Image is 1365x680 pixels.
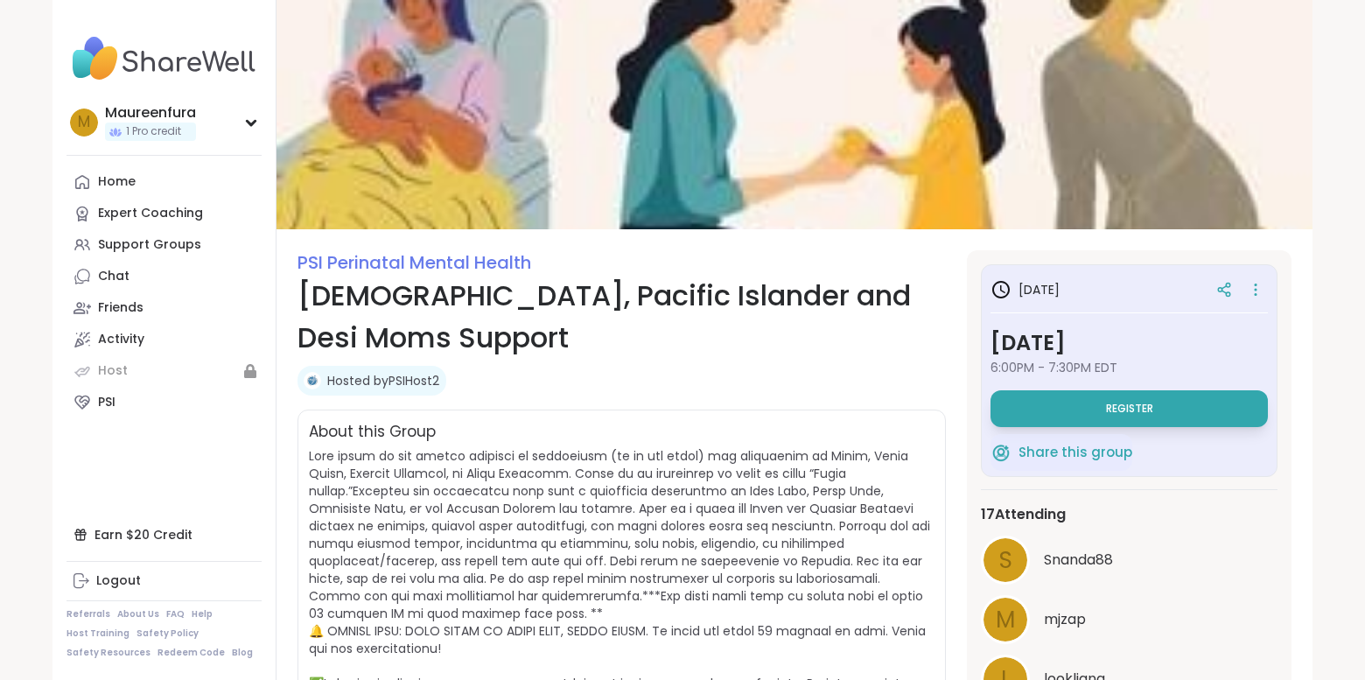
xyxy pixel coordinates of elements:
span: S [999,543,1012,578]
span: Snanda88 [1044,550,1113,571]
a: Help [192,608,213,620]
span: Register [1106,402,1153,416]
a: Safety Resources [66,647,150,659]
a: PSI Perinatal Mental Health [297,250,531,275]
div: Host [98,362,128,380]
img: ShareWell Nav Logo [66,28,262,89]
a: mmjzap [981,595,1277,644]
div: Friends [98,299,143,317]
a: Hosted byPSIHost2 [327,372,439,389]
img: ShareWell Logomark [990,442,1011,463]
div: Maureenfura [105,103,196,123]
div: Earn $20 Credit [66,519,262,550]
span: mjzap [1044,609,1086,630]
h3: [DATE] [990,327,1268,359]
a: Support Groups [66,229,262,261]
a: Redeem Code [157,647,225,659]
a: Chat [66,261,262,292]
span: Share this group [1018,443,1132,463]
span: m [996,603,1015,637]
a: Logout [66,565,262,597]
span: 6:00PM - 7:30PM EDT [990,359,1268,376]
span: M [78,111,90,134]
a: PSI [66,387,262,418]
a: Host [66,355,262,387]
div: Activity [98,331,144,348]
span: 17 Attending [981,504,1066,525]
a: SSnanda88 [981,536,1277,585]
a: Host Training [66,627,129,640]
a: Expert Coaching [66,198,262,229]
button: Register [990,390,1268,427]
a: Activity [66,324,262,355]
span: 1 Pro credit [126,124,181,139]
h2: About this Group [309,421,436,444]
button: Share this group [990,434,1132,471]
div: Home [98,173,136,191]
h3: [DATE] [990,279,1060,300]
a: Friends [66,292,262,324]
div: Chat [98,268,129,285]
a: Home [66,166,262,198]
div: PSI [98,394,115,411]
a: FAQ [166,608,185,620]
div: Logout [96,572,141,590]
a: Safety Policy [136,627,199,640]
div: Expert Coaching [98,205,203,222]
h1: [DEMOGRAPHIC_DATA], Pacific Islander and Desi Moms Support [297,275,946,359]
div: Support Groups [98,236,201,254]
img: PSIHost2 [304,372,321,389]
a: Referrals [66,608,110,620]
a: About Us [117,608,159,620]
a: Blog [232,647,253,659]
